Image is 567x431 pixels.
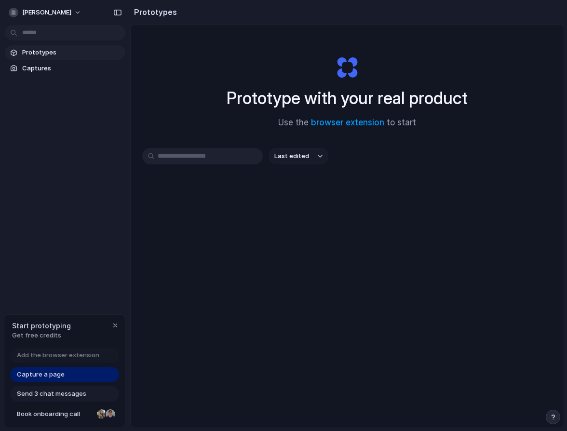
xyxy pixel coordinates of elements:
span: Book onboarding call [17,409,93,419]
span: Prototypes [22,48,121,57]
span: Send 3 chat messages [17,389,86,399]
span: Get free credits [12,331,71,340]
div: Christian Iacullo [105,408,116,420]
span: Start prototyping [12,321,71,331]
span: Capture a page [17,370,65,379]
span: [PERSON_NAME] [22,8,71,17]
a: browser extension [311,118,384,127]
a: Book onboarding call [10,406,119,422]
span: Captures [22,64,121,73]
span: Last edited [274,151,309,161]
a: Prototypes [5,45,125,60]
span: Use the to start [278,117,416,129]
span: Add the browser extension [17,350,99,360]
button: [PERSON_NAME] [5,5,86,20]
h2: Prototypes [130,6,177,18]
button: Last edited [269,148,328,164]
div: Nicole Kubica [96,408,108,420]
h1: Prototype with your real product [227,85,468,111]
a: Captures [5,61,125,76]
